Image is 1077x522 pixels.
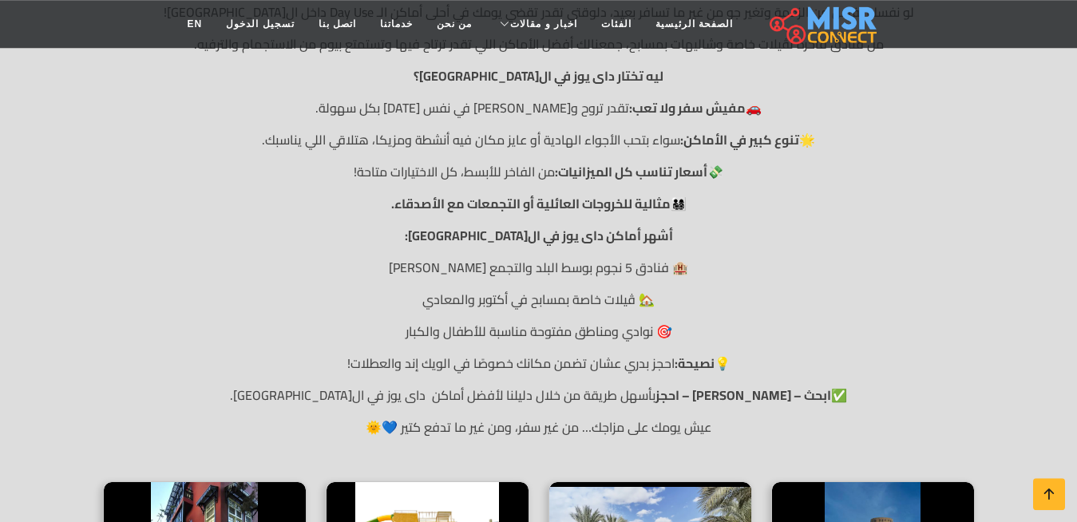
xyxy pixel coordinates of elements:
[103,417,975,437] p: عيش يومك على مزاجك… من غير سفر، ومن غير ما تدفع كتير 💙🌞
[391,192,671,216] strong: مثالية للخروجات العائلية أو التجمعات مع الأصدقاء.
[555,160,707,184] strong: أسعار تناسب كل الميزانيات:
[405,223,673,247] strong: أشهر أماكن داى يوز في ال[GEOGRAPHIC_DATA]:
[589,9,643,39] a: الفئات
[214,9,306,39] a: تسجيل الدخول
[103,194,975,213] p: 👨‍👩‍👧‍👦
[629,96,746,120] strong: مفيش سفر ولا تعب:
[103,130,975,149] p: 🌟 سواء بتحب الأجواء الهادية أو عايز مكان فيه أنشطة ومزيكا، هتلاقي اللي يناسبك.
[103,290,975,309] p: 🏡 ڤيلات خاصة بمسابح في أكتوبر والمعادي
[414,64,663,88] strong: ليه تختار داى يوز في ال[GEOGRAPHIC_DATA]؟
[675,351,715,375] strong: نصيحة:
[484,9,589,39] a: اخبار و مقالات
[176,9,215,39] a: EN
[103,34,975,53] p: من فنادق فاخرة لڤيلات خاصة وشاليهات بمسابح، جمعنالك أفضل الأماكن اللي تقدر ترتاح فيها وتستمتع بيو...
[510,17,577,31] span: اخبار و مقالات
[655,383,831,407] strong: ابحث – [PERSON_NAME] – احجز
[103,386,975,405] p: ✅ بأسهل طريقة من خلال دليلنا لأفضل أماكن داى يوز في ال[GEOGRAPHIC_DATA].
[770,4,877,44] img: main.misr_connect
[307,9,368,39] a: اتصل بنا
[103,258,975,277] p: 🏨 فنادق 5 نجوم بوسط البلد والتجمع [PERSON_NAME]
[103,322,975,341] p: 🎯 نوادي ومناطق مفتوحة مناسبة للأطفال والكبار
[425,9,484,39] a: من نحن
[368,9,425,39] a: خدماتنا
[103,162,975,181] p: 💸 من الفاخر للأبسط، كل الاختيارات متاحة!
[643,9,745,39] a: الصفحة الرئيسية
[680,128,799,152] strong: تنوع كبير في الأماكن:
[103,354,975,373] p: 💡 احجز بدري عشان تضمن مكانك خصوصًا في الويك إند والعطلات!
[103,98,975,117] p: 🚗 تقدر تروح و[PERSON_NAME] في نفس [DATE] بكل سهولة.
